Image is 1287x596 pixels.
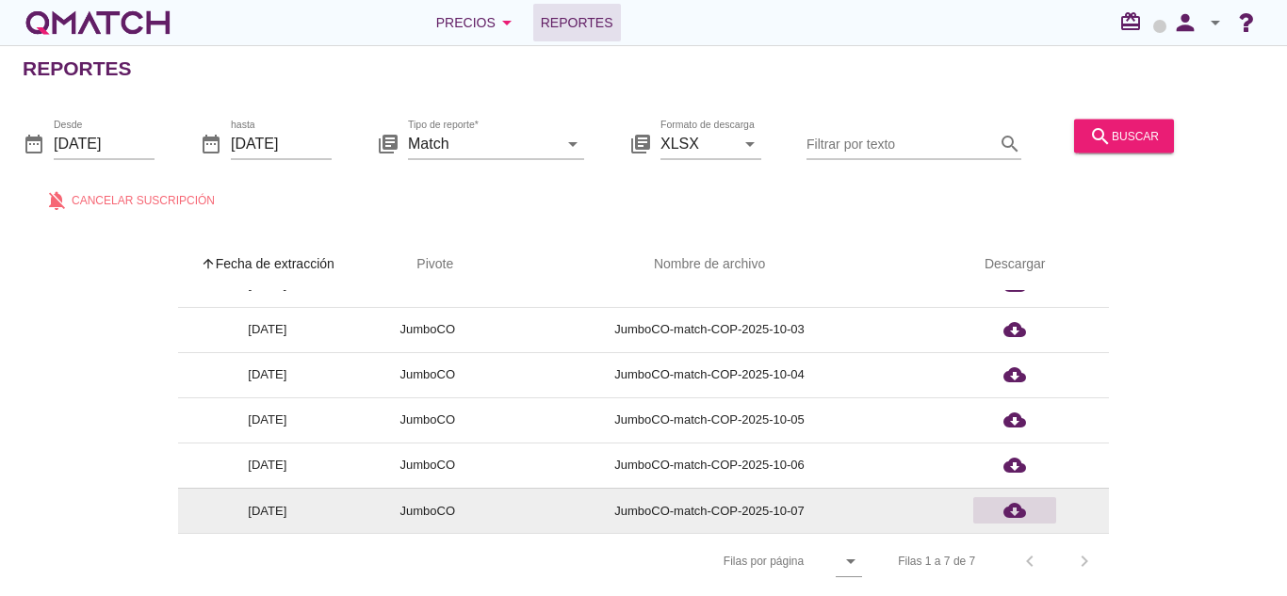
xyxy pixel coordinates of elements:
[408,128,558,158] input: Tipo de reporte*
[1003,499,1026,522] i: cloud_download
[562,132,584,154] i: arrow_drop_down
[498,307,920,352] td: JumboCO-match-COP-2025-10-03
[357,397,498,443] td: JumboCO
[421,4,533,41] button: Precios
[30,183,230,217] button: Cancelar suscripción
[535,534,862,588] div: Filas por página
[178,307,357,352] td: [DATE]
[357,307,498,352] td: JumboCO
[357,352,498,397] td: JumboCO
[498,238,920,291] th: Nombre de archivo: Not sorted.
[54,128,155,158] input: Desde
[178,397,357,443] td: [DATE]
[23,4,173,41] a: white-qmatch-logo
[178,352,357,397] td: [DATE]
[541,11,613,34] span: Reportes
[23,54,132,84] h2: Reportes
[23,132,45,154] i: date_range
[1204,11,1227,34] i: arrow_drop_down
[1074,119,1174,153] button: buscar
[920,238,1109,291] th: Descargar: Not sorted.
[72,191,215,208] span: Cancelar suscripción
[1089,124,1112,147] i: search
[178,238,357,291] th: Fecha de extracción: Sorted ascending. Activate to sort descending.
[357,443,498,488] td: JumboCO
[200,132,222,154] i: date_range
[660,128,735,158] input: Formato de descarga
[496,11,518,34] i: arrow_drop_down
[498,488,920,533] td: JumboCO-match-COP-2025-10-07
[436,11,518,34] div: Precios
[629,132,652,154] i: library_books
[357,238,498,291] th: Pivote: Not sorted. Activate to sort ascending.
[898,553,975,570] div: Filas 1 a 7 de 7
[1003,409,1026,431] i: cloud_download
[806,128,995,158] input: Filtrar por texto
[178,488,357,533] td: [DATE]
[1003,454,1026,476] i: cloud_download
[739,132,761,154] i: arrow_drop_down
[178,443,357,488] td: [DATE]
[533,4,621,41] a: Reportes
[1119,10,1149,33] i: redeem
[1003,318,1026,341] i: cloud_download
[1166,9,1204,36] i: person
[498,352,920,397] td: JumboCO-match-COP-2025-10-04
[839,550,862,572] i: arrow_drop_down
[231,128,332,158] input: hasta
[377,132,399,154] i: library_books
[498,397,920,443] td: JumboCO-match-COP-2025-10-05
[498,443,920,488] td: JumboCO-match-COP-2025-10-06
[1003,363,1026,386] i: cloud_download
[999,132,1021,154] i: search
[45,188,72,211] i: notifications_off
[201,256,216,271] i: arrow_upward
[357,488,498,533] td: JumboCO
[1089,124,1159,147] div: buscar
